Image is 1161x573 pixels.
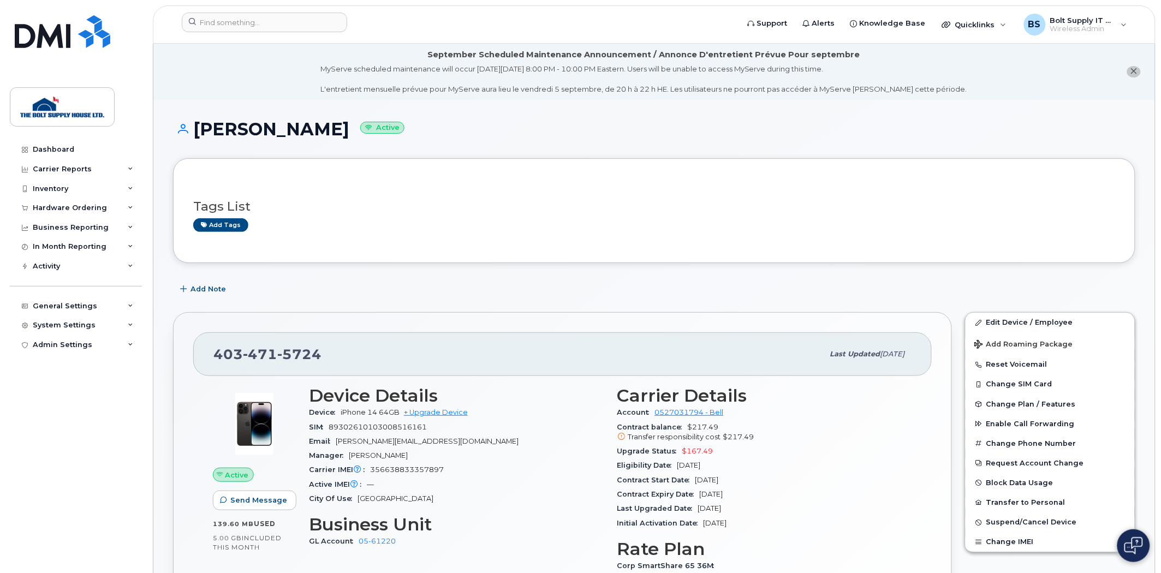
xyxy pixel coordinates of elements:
span: Suspend/Cancel Device [986,518,1077,527]
span: Corp SmartShare 65 36M [617,562,720,570]
button: Change Plan / Features [966,395,1135,414]
span: Active IMEI [309,480,367,488]
a: 05-61220 [359,537,396,545]
h3: Rate Plan [617,539,913,559]
button: Add Roaming Package [966,332,1135,355]
span: Manager [309,451,349,459]
span: [PERSON_NAME] [349,451,408,459]
span: 89302610103008516161 [329,423,427,431]
button: Suspend/Cancel Device [966,512,1135,532]
span: Device [309,408,341,416]
span: Contract balance [617,423,688,431]
a: Add tags [193,218,248,232]
span: Contract Expiry Date [617,490,700,498]
span: Transfer responsibility cost [628,433,721,441]
span: Last updated [830,350,880,358]
span: 471 [243,346,277,362]
div: September Scheduled Maintenance Announcement / Annonce D'entretient Prévue Pour septembre [428,49,860,61]
h1: [PERSON_NAME] [173,120,1135,139]
button: Add Note [173,279,235,299]
span: 403 [213,346,321,362]
span: 139.60 MB [213,520,254,528]
span: Account [617,408,655,416]
h3: Tags List [193,200,1115,213]
span: [DATE] [700,490,723,498]
span: 356638833357897 [370,465,444,474]
button: Send Message [213,491,296,510]
span: used [254,520,276,528]
button: Change Phone Number [966,434,1135,453]
span: Initial Activation Date [617,519,704,527]
span: City Of Use [309,494,358,503]
span: Add Roaming Package [974,340,1073,350]
img: Open chat [1124,537,1143,554]
h3: Device Details [309,386,604,405]
span: Add Note [190,284,226,294]
div: MyServe scheduled maintenance will occur [DATE][DATE] 8:00 PM - 10:00 PM Eastern. Users will be u... [320,64,967,94]
span: Enable Call Forwarding [986,420,1075,428]
span: [DATE] [698,504,722,512]
span: Contract Start Date [617,476,695,484]
span: — [367,480,374,488]
span: Last Upgraded Date [617,504,698,512]
button: Change IMEI [966,532,1135,552]
span: included this month [213,534,282,552]
span: [DATE] [677,461,701,469]
span: [GEOGRAPHIC_DATA] [358,494,433,503]
span: [DATE] [695,476,719,484]
a: Edit Device / Employee [966,313,1135,332]
button: Change SIM Card [966,374,1135,394]
a: + Upgrade Device [404,408,468,416]
span: 5724 [277,346,321,362]
button: Block Data Usage [966,473,1135,493]
button: close notification [1127,66,1141,77]
span: [DATE] [880,350,905,358]
span: iPhone 14 64GB [341,408,400,416]
img: image20231002-3703462-njx0qo.jpeg [222,391,287,457]
span: Eligibility Date [617,461,677,469]
span: Carrier IMEI [309,465,370,474]
button: Transfer to Personal [966,493,1135,512]
button: Reset Voicemail [966,355,1135,374]
span: GL Account [309,537,359,545]
span: SIM [309,423,329,431]
a: 0527031794 - Bell [655,408,724,416]
small: Active [360,122,404,134]
span: Change Plan / Features [986,400,1076,408]
span: Send Message [230,495,287,505]
span: Upgrade Status [617,447,682,455]
h3: Carrier Details [617,386,913,405]
span: $167.49 [682,447,713,455]
span: Active [225,470,249,480]
span: $217.49 [723,433,754,441]
h3: Business Unit [309,515,604,534]
button: Request Account Change [966,453,1135,473]
span: $217.49 [617,423,913,443]
span: [PERSON_NAME][EMAIL_ADDRESS][DOMAIN_NAME] [336,437,519,445]
span: Email [309,437,336,445]
span: 5.00 GB [213,534,242,542]
span: [DATE] [704,519,727,527]
button: Enable Call Forwarding [966,414,1135,434]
